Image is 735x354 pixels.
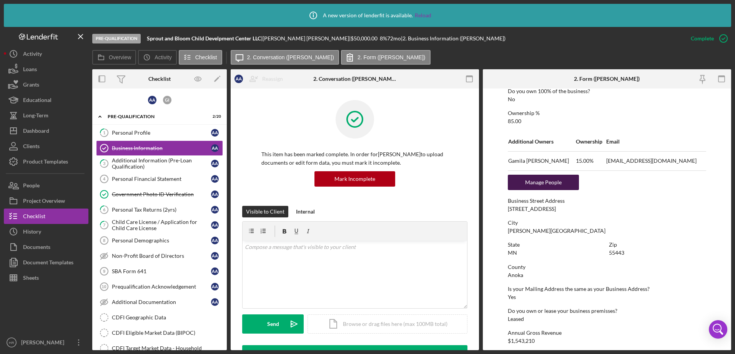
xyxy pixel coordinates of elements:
div: Child Care License / Application for Child Care License [112,219,211,231]
button: Complete [683,31,731,46]
div: $50,000.00 [351,35,380,42]
button: Activity [138,50,176,65]
button: Grants [4,77,88,92]
a: Additional DocumentationAA [96,294,223,310]
div: Send [267,314,279,334]
tspan: 7 [103,222,106,227]
div: People [23,178,40,195]
div: Business Information [112,145,211,151]
div: Visible to Client [246,206,284,217]
div: A A [211,190,219,198]
button: Documents [4,239,88,255]
div: Open Intercom Messenger [709,320,727,339]
div: Government Photo ID Verification [112,191,211,197]
a: Document Templates [4,255,88,270]
div: Long-Term [23,108,48,125]
a: Educational [4,92,88,108]
div: CDFI Geographic Data [112,314,223,321]
label: Checklist [195,54,217,60]
div: Do you own or lease your business premisses? [508,308,707,314]
a: Long-Term [4,108,88,123]
button: Mark Incomplete [314,171,395,187]
button: History [4,224,88,239]
div: Personal Tax Returns (2yrs) [112,207,211,213]
div: City [508,220,707,226]
tspan: 10 [101,284,106,289]
button: HR[PERSON_NAME] [4,335,88,350]
button: Clients [4,139,88,154]
div: Non-Profit Board of Directors [112,253,211,259]
a: Business InformationAA [96,140,223,156]
div: | [147,35,263,42]
div: [PERSON_NAME] [19,335,69,352]
div: CDFI Target Market Data - Household [112,345,223,351]
td: Email [606,132,707,151]
td: Ownership [575,132,605,151]
div: Educational [23,92,52,110]
button: Dashboard [4,123,88,139]
div: Ownership % [508,110,707,116]
label: Overview [109,54,131,60]
a: Government Photo ID VerificationAA [96,187,223,202]
button: Loans [4,62,88,77]
a: CDFI Geographic Data [96,310,223,325]
label: Activity [155,54,171,60]
div: Is your Mailing Address the same as your Business Address? [508,286,707,292]
tspan: 4 [103,177,106,181]
a: 7Child Care License / Application for Child Care LicenseAA [96,217,223,233]
div: Pre-Qualification [108,114,202,119]
div: A A [211,267,219,275]
div: $1,543,210 [508,338,535,344]
tspan: 1 [103,130,105,135]
div: 2 / 20 [207,114,221,119]
a: Checklist [4,209,88,224]
div: Document Templates [23,255,73,272]
td: 15.00% [575,151,605,170]
div: A A [234,75,243,83]
a: 8Personal DemographicsAA [96,233,223,248]
tspan: 8 [103,238,105,243]
div: Prequalification Acknowledgement [112,284,211,290]
div: Dashboard [23,123,49,140]
button: Visible to Client [242,206,288,217]
button: Product Templates [4,154,88,169]
a: 9SBA Form 641AA [96,264,223,279]
div: 72 mo [387,35,401,42]
div: Product Templates [23,154,68,171]
button: Manage People [508,175,579,190]
div: Personal Demographics [112,237,211,244]
div: A A [211,237,219,244]
div: Sheets [23,270,39,287]
div: [PERSON_NAME] [PERSON_NAME] | [263,35,351,42]
label: 2. Form ([PERSON_NAME]) [358,54,426,60]
div: 55443 [609,250,624,256]
button: People [4,178,88,193]
td: Additional Owners [508,132,576,151]
tspan: 6 [103,207,106,212]
div: Reassign [262,71,283,87]
div: [PERSON_NAME][GEOGRAPHIC_DATA] [508,228,605,234]
div: A A [211,283,219,291]
div: A A [148,96,156,104]
div: History [23,224,41,241]
button: Project Overview [4,193,88,209]
a: CDFI Eligible Market Data (BIPOC) [96,325,223,341]
div: G I [163,96,171,104]
div: A A [211,206,219,214]
div: 2. Form ([PERSON_NAME]) [574,76,640,82]
div: A A [211,144,219,152]
a: 10Prequalification AcknowledgementAA [96,279,223,294]
tspan: 3 [103,161,105,166]
div: A A [211,221,219,229]
div: Complete [691,31,714,46]
div: Project Overview [23,193,65,210]
div: State [508,242,605,248]
div: Zip [609,242,706,248]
